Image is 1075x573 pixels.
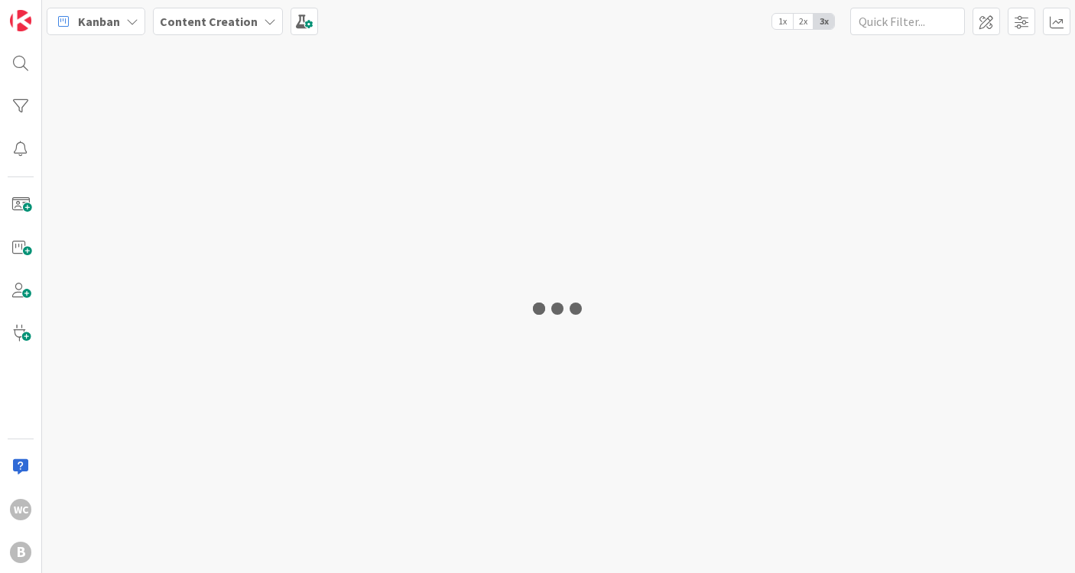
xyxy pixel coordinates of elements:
[160,14,258,29] b: Content Creation
[10,499,31,520] div: WC
[10,10,31,31] img: Visit kanbanzone.com
[814,14,834,29] span: 3x
[850,8,965,35] input: Quick Filter...
[78,12,120,31] span: Kanban
[772,14,793,29] span: 1x
[10,542,31,563] div: B
[793,14,814,29] span: 2x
